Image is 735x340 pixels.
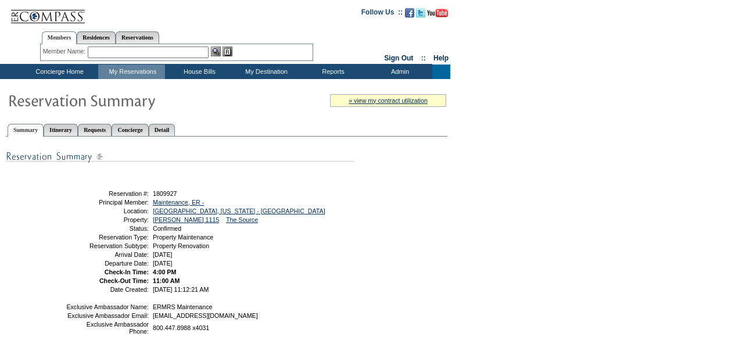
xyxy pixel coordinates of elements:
[165,65,232,79] td: House Bills
[433,54,449,62] a: Help
[153,234,213,241] span: Property Maintenance
[66,199,149,206] td: Principal Member:
[416,8,425,17] img: Follow us on Twitter
[223,46,232,56] img: Reservations
[427,12,448,19] a: Subscribe to our YouTube Channel
[153,242,209,249] span: Property Renovation
[66,207,149,214] td: Location:
[8,124,44,137] a: Summary
[66,234,149,241] td: Reservation Type:
[78,124,112,136] a: Requests
[149,124,175,136] a: Detail
[112,124,148,136] a: Concierge
[232,65,299,79] td: My Destination
[153,225,181,232] span: Confirmed
[349,97,428,104] a: » view my contract utilization
[8,88,240,112] img: Reservaton Summary
[416,12,425,19] a: Follow us on Twitter
[405,12,414,19] a: Become our fan on Facebook
[153,199,204,206] a: Maintenance, ER -
[153,190,177,197] span: 1809927
[66,225,149,232] td: Status:
[384,54,413,62] a: Sign Out
[153,251,173,258] span: [DATE]
[66,216,149,223] td: Property:
[153,286,209,293] span: [DATE] 11:12:21 AM
[153,312,258,319] span: [EMAIL_ADDRESS][DOMAIN_NAME]
[66,321,149,335] td: Exclusive Ambassador Phone:
[153,277,180,284] span: 11:00 AM
[66,190,149,197] td: Reservation #:
[153,269,176,275] span: 4:00 PM
[361,7,403,21] td: Follow Us ::
[66,260,149,267] td: Departure Date:
[99,277,149,284] strong: Check-Out Time:
[153,260,173,267] span: [DATE]
[77,31,116,44] a: Residences
[365,65,432,79] td: Admin
[421,54,426,62] span: ::
[299,65,365,79] td: Reports
[66,251,149,258] td: Arrival Date:
[405,8,414,17] img: Become our fan on Facebook
[19,65,98,79] td: Concierge Home
[226,216,258,223] a: The Source
[116,31,159,44] a: Reservations
[44,124,78,136] a: Itinerary
[66,312,149,319] td: Exclusive Ambassador Email:
[43,46,88,56] div: Member Name:
[66,303,149,310] td: Exclusive Ambassador Name:
[153,303,212,310] span: ERMRS Maintenance
[153,324,209,331] span: 800.447.8988 x4031
[98,65,165,79] td: My Reservations
[211,46,221,56] img: View
[66,242,149,249] td: Reservation Subtype:
[42,31,77,44] a: Members
[6,149,354,164] img: subTtlResSummary.gif
[105,269,149,275] strong: Check-In Time:
[153,216,219,223] a: [PERSON_NAME] 1115
[66,286,149,293] td: Date Created:
[427,9,448,17] img: Subscribe to our YouTube Channel
[153,207,325,214] a: [GEOGRAPHIC_DATA], [US_STATE] - [GEOGRAPHIC_DATA]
